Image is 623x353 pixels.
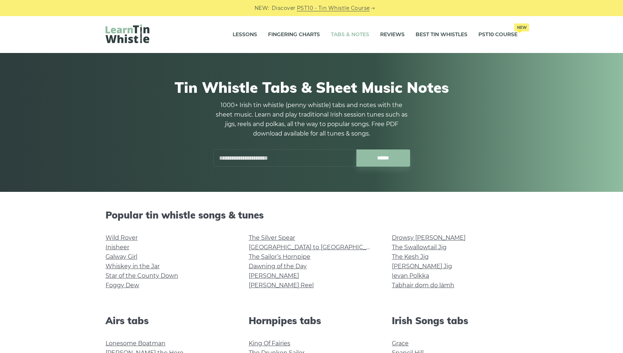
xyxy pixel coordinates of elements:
[478,26,517,44] a: PST10 CourseNew
[416,26,467,44] a: Best Tin Whistles
[106,272,178,279] a: Star of the County Down
[249,253,310,260] a: The Sailor’s Hornpipe
[106,24,149,43] img: LearnTinWhistle.com
[268,26,320,44] a: Fingering Charts
[392,272,429,279] a: Ievan Polkka
[380,26,405,44] a: Reviews
[392,253,429,260] a: The Kesh Jig
[514,23,529,31] span: New
[392,234,466,241] a: Drowsy [PERSON_NAME]
[106,234,138,241] a: Wild Rover
[249,234,295,241] a: The Silver Spear
[106,315,231,326] h2: Airs tabs
[392,282,454,289] a: Tabhair dom do lámh
[106,263,160,270] a: Whiskey in the Jar
[392,315,517,326] h2: Irish Songs tabs
[249,272,299,279] a: [PERSON_NAME]
[331,26,369,44] a: Tabs & Notes
[392,263,452,270] a: [PERSON_NAME] Jig
[392,244,447,251] a: The Swallowtail Jig
[106,209,517,221] h2: Popular tin whistle songs & tunes
[233,26,257,44] a: Lessons
[249,315,374,326] h2: Hornpipes tabs
[106,282,139,289] a: Foggy Dew
[392,340,409,347] a: Grace
[106,253,137,260] a: Galway Girl
[106,244,129,251] a: Inisheer
[249,340,290,347] a: King Of Fairies
[106,340,165,347] a: Lonesome Boatman
[249,244,383,251] a: [GEOGRAPHIC_DATA] to [GEOGRAPHIC_DATA]
[249,282,314,289] a: [PERSON_NAME] Reel
[106,79,517,96] h1: Tin Whistle Tabs & Sheet Music Notes
[249,263,307,270] a: Dawning of the Day
[213,100,410,138] p: 1000+ Irish tin whistle (penny whistle) tabs and notes with the sheet music. Learn and play tradi...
